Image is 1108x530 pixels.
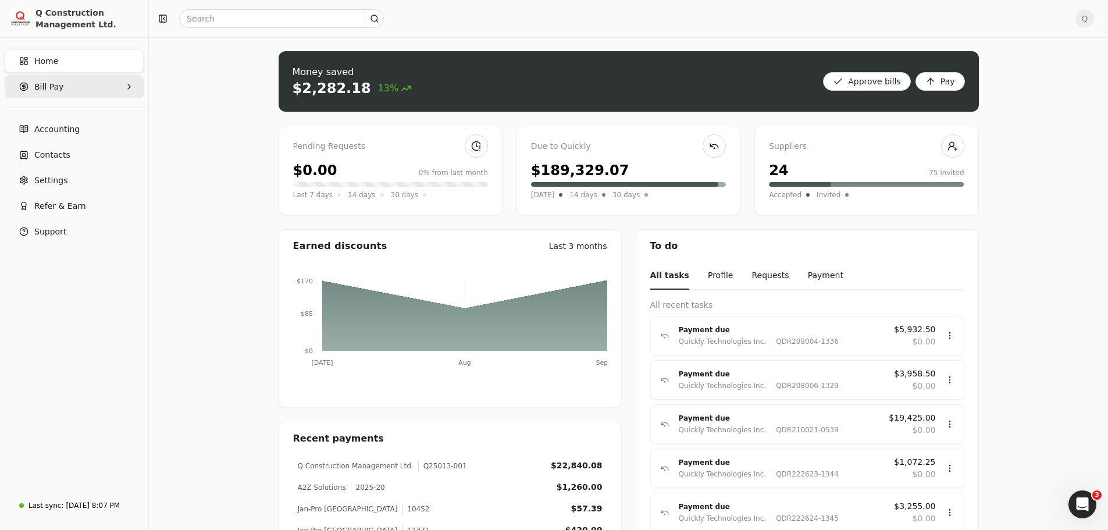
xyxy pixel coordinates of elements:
div: QDR222624-1345 [771,513,839,524]
div: Quickly Technologies Inc. [679,424,767,436]
span: [DATE] [531,189,555,201]
div: QDR210021-0539 [771,424,839,436]
span: Contacts [34,149,70,161]
div: Q Construction Management Ltd. [298,461,414,471]
span: $19,425.00 [889,412,935,424]
div: Quickly Technologies Inc. [679,336,767,347]
span: 14 days [348,189,375,201]
div: Quickly Technologies Inc. [679,468,767,480]
button: Approve bills [823,72,911,91]
span: $5,932.50 [894,323,935,336]
div: 0% from last month [419,168,488,178]
a: Accounting [5,118,144,141]
span: $1,072.25 [894,456,935,468]
button: Payment [808,262,843,290]
span: Home [34,55,58,67]
div: $22,840.08 [551,460,603,472]
span: $3,255.00 [894,500,935,513]
span: Invited [817,189,840,201]
div: QDR208004-1336 [771,336,839,347]
div: Due to Quickly [531,140,726,153]
div: 75 invited [929,168,964,178]
span: Last 7 days [293,189,333,201]
span: 30 days [612,189,640,201]
div: $2,282.18 [293,79,371,98]
input: Search [179,9,384,28]
tspan: $170 [297,278,313,285]
div: Quickly Technologies Inc. [679,513,767,524]
div: QDR208006-1329 [771,380,839,392]
a: Home [5,49,144,73]
tspan: [DATE] [311,359,333,367]
div: Payment due [679,324,885,336]
div: $57.39 [571,503,602,515]
span: 14 days [569,189,597,201]
div: To do [636,230,978,262]
span: 30 days [391,189,418,201]
button: Bill Pay [5,75,144,98]
div: 2025-20 [351,482,385,493]
iframe: Intercom live chat [1068,490,1096,518]
span: $0.00 [912,468,935,481]
div: Recent payments [279,422,621,455]
div: [DATE] 8:07 PM [66,500,120,511]
button: Support [5,220,144,243]
a: Contacts [5,143,144,166]
div: Payment due [679,501,885,513]
button: Pay [915,72,965,91]
span: Accounting [34,123,80,136]
div: $189,329.07 [531,160,629,181]
div: All recent tasks [650,299,964,311]
tspan: $85 [301,310,313,318]
span: Settings [34,175,67,187]
div: Q Construction Management Ltd. [35,7,138,30]
span: Bill Pay [34,81,63,93]
span: Support [34,226,66,238]
button: Q [1075,9,1094,28]
div: Quickly Technologies Inc. [679,380,767,392]
div: Payment due [679,368,885,380]
div: $1,260.00 [557,481,603,493]
tspan: $0 [305,347,313,355]
div: QDR222623-1344 [771,468,839,480]
div: Pending Requests [293,140,488,153]
span: 13% [378,81,412,95]
div: Payment due [679,412,880,424]
span: $0.00 [912,424,935,436]
img: 3171ca1f-602b-4dfe-91f0-0ace091e1481.jpeg [10,8,31,29]
div: Last sync: [28,500,63,511]
a: Last sync:[DATE] 8:07 PM [5,495,144,516]
span: Accepted [769,189,801,201]
tspan: Sep [596,359,608,367]
span: $0.00 [912,513,935,525]
div: Money saved [293,65,412,79]
div: A2Z Solutions [298,482,346,493]
div: Payment due [679,457,885,468]
span: Refer & Earn [34,200,86,212]
button: Refer & Earn [5,194,144,218]
span: $0.00 [912,380,935,392]
span: $3,958.50 [894,368,935,380]
div: $0.00 [293,160,337,181]
div: Earned discounts [293,239,387,253]
div: Jan-Pro [GEOGRAPHIC_DATA] [298,504,398,514]
a: Settings [5,169,144,192]
span: $0.00 [912,336,935,348]
div: Q25013-001 [418,461,467,471]
button: Profile [708,262,733,290]
span: 3 [1092,490,1102,500]
div: 24 [769,160,788,181]
div: Last 3 months [549,240,607,252]
button: All tasks [650,262,689,290]
button: Requests [751,262,789,290]
div: 10452 [402,504,429,514]
tspan: Aug [458,359,471,367]
div: Suppliers [769,140,964,153]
